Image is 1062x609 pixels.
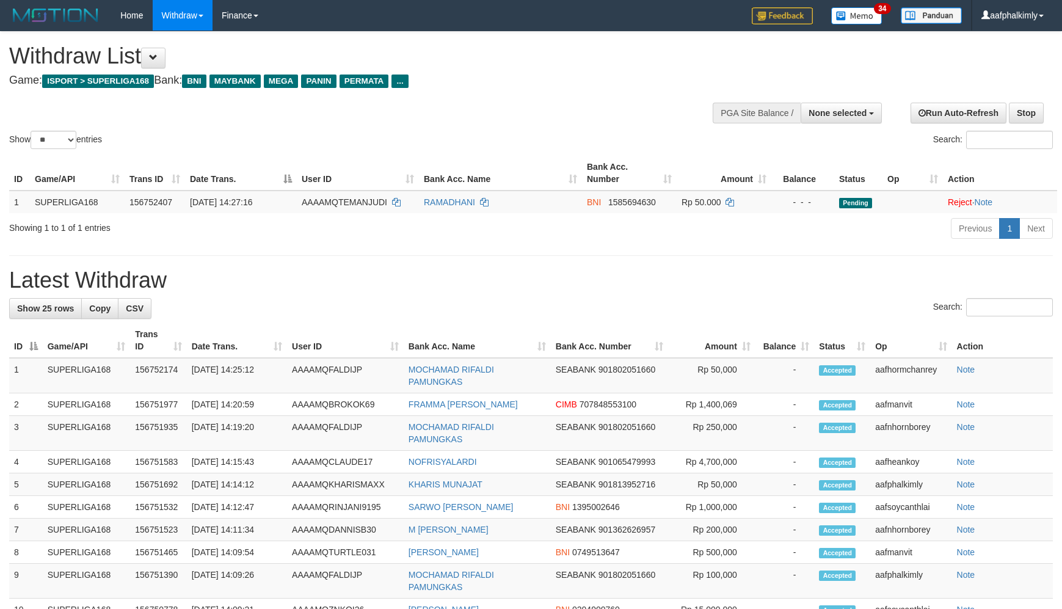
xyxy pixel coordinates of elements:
td: - [755,496,815,519]
th: ID [9,156,30,191]
td: Rp 1,000,000 [668,496,755,519]
td: SUPERLIGA168 [43,519,131,541]
label: Show entries [9,131,102,149]
span: SEABANK [556,422,596,432]
th: Amount: activate to sort column ascending [677,156,771,191]
a: [PERSON_NAME] [409,547,479,557]
a: Note [957,547,975,557]
th: Balance [771,156,834,191]
td: AAAAMQFALDIJP [287,416,404,451]
a: Note [957,480,975,489]
td: Rp 1,400,069 [668,393,755,416]
td: [DATE] 14:25:12 [187,358,287,393]
th: Bank Acc. Number: activate to sort column ascending [551,323,668,358]
td: - [755,519,815,541]
td: SUPERLIGA168 [43,416,131,451]
th: Game/API: activate to sort column ascending [30,156,125,191]
a: Note [957,525,975,534]
td: - [755,416,815,451]
th: Bank Acc. Name: activate to sort column ascending [419,156,582,191]
td: 156751935 [130,416,186,451]
span: SEABANK [556,570,596,580]
img: Feedback.jpg [752,7,813,24]
span: Accepted [819,365,856,376]
td: 156751692 [130,473,186,496]
td: - [755,564,815,599]
img: panduan.png [901,7,962,24]
span: Copy 901802051660 to clipboard [598,422,655,432]
a: Note [957,457,975,467]
th: Op: activate to sort column ascending [882,156,943,191]
span: Copy 1585694630 to clipboard [608,197,656,207]
th: Bank Acc. Name: activate to sort column ascending [404,323,551,358]
td: SUPERLIGA168 [43,451,131,473]
a: Note [957,570,975,580]
span: [DATE] 14:27:16 [190,197,252,207]
img: MOTION_logo.png [9,6,102,24]
td: 6 [9,496,43,519]
span: ... [391,75,408,88]
h1: Latest Withdraw [9,268,1053,293]
span: Accepted [819,525,856,536]
td: AAAAMQKHARISMAXX [287,473,404,496]
div: Showing 1 to 1 of 1 entries [9,217,434,234]
th: User ID: activate to sort column ascending [287,323,404,358]
span: Pending [839,198,872,208]
div: - - - [776,196,829,208]
td: AAAAMQFALDIJP [287,358,404,393]
td: AAAAMQCLAUDE17 [287,451,404,473]
span: Accepted [819,423,856,433]
td: Rp 4,700,000 [668,451,755,473]
td: 1 [9,191,30,213]
a: 1 [999,218,1020,239]
span: Show 25 rows [17,304,74,313]
span: MEGA [264,75,299,88]
a: KHARIS MUNAJAT [409,480,482,489]
td: Rp 50,000 [668,473,755,496]
td: aafmanvit [870,541,951,564]
td: 156751390 [130,564,186,599]
td: SUPERLIGA168 [43,564,131,599]
span: Accepted [819,503,856,513]
a: M [PERSON_NAME] [409,525,489,534]
th: Status: activate to sort column ascending [814,323,870,358]
a: Reject [948,197,972,207]
td: 4 [9,451,43,473]
td: 156751532 [130,496,186,519]
span: Copy [89,304,111,313]
td: aafmanvit [870,393,951,416]
td: [DATE] 14:15:43 [187,451,287,473]
a: RAMADHANI [424,197,475,207]
td: 5 [9,473,43,496]
span: Copy 901802051660 to clipboard [598,365,655,374]
span: 34 [874,3,890,14]
span: SEABANK [556,525,596,534]
a: Note [957,422,975,432]
th: Action [952,323,1053,358]
td: SUPERLIGA168 [30,191,125,213]
td: aafphalkimly [870,473,951,496]
th: Amount: activate to sort column ascending [668,323,755,358]
span: Accepted [819,571,856,581]
a: FRAMMA [PERSON_NAME] [409,399,518,409]
td: SUPERLIGA168 [43,473,131,496]
td: [DATE] 14:19:20 [187,416,287,451]
td: [DATE] 14:20:59 [187,393,287,416]
span: BNI [556,547,570,557]
button: None selected [801,103,882,123]
th: Status [834,156,882,191]
td: 2 [9,393,43,416]
td: SUPERLIGA168 [43,541,131,564]
a: Next [1019,218,1053,239]
td: 156751465 [130,541,186,564]
div: PGA Site Balance / [713,103,801,123]
td: - [755,473,815,496]
td: · [943,191,1057,213]
a: Note [957,399,975,409]
a: NOFRISYALARDI [409,457,477,467]
th: Balance: activate to sort column ascending [755,323,815,358]
span: Copy 0749513647 to clipboard [572,547,620,557]
th: Trans ID: activate to sort column ascending [125,156,185,191]
h4: Game: Bank: [9,75,696,87]
td: [DATE] 14:12:47 [187,496,287,519]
